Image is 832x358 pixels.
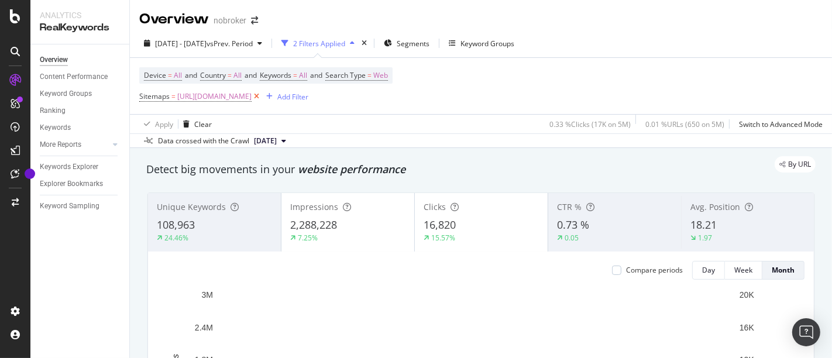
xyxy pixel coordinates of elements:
[254,136,277,146] span: 2025 Jul. 7th
[40,139,109,151] a: More Reports
[310,70,322,80] span: and
[739,119,823,129] div: Switch to Advanced Mode
[298,233,318,243] div: 7.25%
[444,34,519,53] button: Keyword Groups
[202,290,213,300] text: 3M
[139,34,267,53] button: [DATE] - [DATE]vsPrev. Period
[249,134,291,148] button: [DATE]
[155,119,173,129] div: Apply
[424,201,446,212] span: Clicks
[228,70,232,80] span: =
[207,39,253,49] span: vs Prev. Period
[260,70,291,80] span: Keywords
[277,34,359,53] button: 2 Filters Applied
[692,261,725,280] button: Day
[290,201,338,212] span: Impressions
[40,54,68,66] div: Overview
[460,39,514,49] div: Keyword Groups
[702,265,715,275] div: Day
[40,54,121,66] a: Overview
[195,323,213,332] text: 2.4M
[40,105,66,117] div: Ranking
[565,233,579,243] div: 0.05
[788,161,811,168] span: By URL
[557,201,582,212] span: CTR %
[251,16,258,25] div: arrow-right-arrow-left
[40,88,121,100] a: Keyword Groups
[424,218,456,232] span: 16,820
[214,15,246,26] div: nobroker
[171,91,176,101] span: =
[690,201,740,212] span: Avg. Position
[549,119,631,129] div: 0.33 % Clicks ( 17K on 5M )
[775,156,816,173] div: legacy label
[557,218,589,232] span: 0.73 %
[233,67,242,84] span: All
[698,233,712,243] div: 1.97
[174,67,182,84] span: All
[40,178,103,190] div: Explorer Bookmarks
[168,70,172,80] span: =
[139,115,173,133] button: Apply
[690,218,717,232] span: 18.21
[185,70,197,80] span: and
[379,34,434,53] button: Segments
[40,122,121,134] a: Keywords
[40,88,92,100] div: Keyword Groups
[325,70,366,80] span: Search Type
[626,265,683,275] div: Compare periods
[734,265,752,275] div: Week
[245,70,257,80] span: and
[164,233,188,243] div: 24.46%
[157,218,195,232] span: 108,963
[373,67,388,84] span: Web
[397,39,429,49] span: Segments
[155,39,207,49] span: [DATE] - [DATE]
[740,290,755,300] text: 20K
[177,88,252,105] span: [URL][DOMAIN_NAME]
[277,92,308,102] div: Add Filter
[431,233,455,243] div: 15.57%
[740,323,755,332] text: 16K
[40,71,108,83] div: Content Performance
[40,200,121,212] a: Keyword Sampling
[139,91,170,101] span: Sitemaps
[293,39,345,49] div: 2 Filters Applied
[200,70,226,80] span: Country
[40,161,98,173] div: Keywords Explorer
[158,136,249,146] div: Data crossed with the Crawl
[194,119,212,129] div: Clear
[792,318,820,346] div: Open Intercom Messenger
[359,37,369,49] div: times
[139,9,209,29] div: Overview
[762,261,805,280] button: Month
[40,139,81,151] div: More Reports
[725,261,762,280] button: Week
[290,218,337,232] span: 2,288,228
[25,168,35,179] div: Tooltip anchor
[367,70,372,80] span: =
[144,70,166,80] span: Device
[40,161,121,173] a: Keywords Explorer
[40,200,99,212] div: Keyword Sampling
[157,201,226,212] span: Unique Keywords
[772,265,795,275] div: Month
[40,21,120,35] div: RealKeywords
[293,70,297,80] span: =
[299,67,307,84] span: All
[40,9,120,21] div: Analytics
[40,105,121,117] a: Ranking
[40,71,121,83] a: Content Performance
[178,115,212,133] button: Clear
[40,178,121,190] a: Explorer Bookmarks
[645,119,724,129] div: 0.01 % URLs ( 650 on 5M )
[40,122,71,134] div: Keywords
[262,89,308,104] button: Add Filter
[734,115,823,133] button: Switch to Advanced Mode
